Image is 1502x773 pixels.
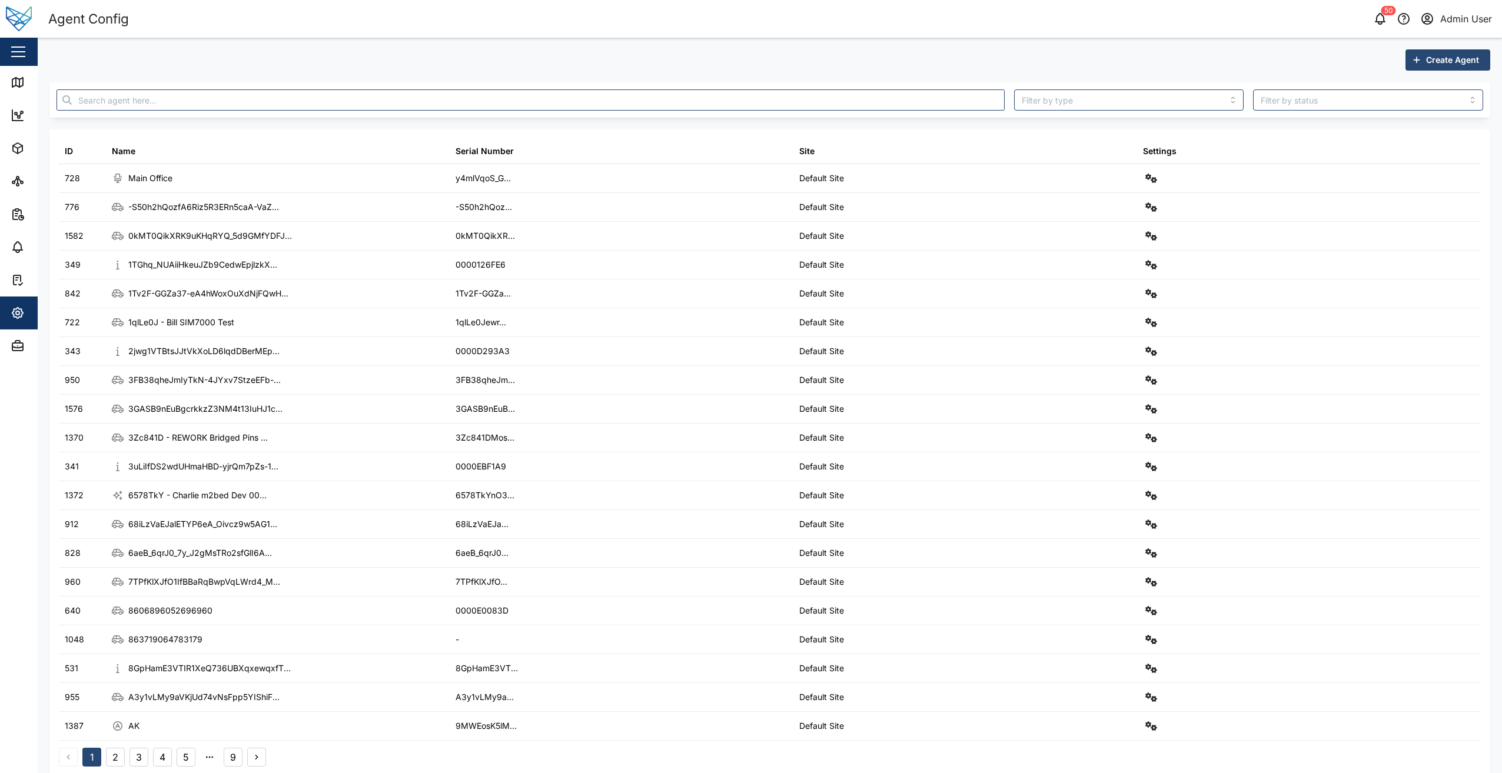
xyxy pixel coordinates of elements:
[799,402,844,415] div: Default Site
[456,258,506,271] div: 0000126FE6
[456,489,514,502] div: 6578TkYnO3...
[82,748,101,767] button: 1
[128,575,280,588] div: 7TPfKlXJfO1IfBBaRqBwpVqLWrd4_M...
[31,306,72,319] div: Settings
[456,145,514,158] div: Serial Number
[456,575,507,588] div: 7TPfKlXJfO...
[128,229,292,242] div: 0kMT0QikXRK9uKHqRYQ_5d9GMfYDFJ...
[31,109,84,122] div: Dashboard
[65,172,80,185] div: 728
[65,719,84,732] div: 1387
[456,633,459,646] div: -
[65,316,80,329] div: 722
[1440,12,1492,26] div: Admin User
[31,274,63,286] div: Tasks
[128,604,212,617] div: 8606896052696960
[1253,89,1483,111] input: Filter by status
[128,633,202,646] div: 863719064783179
[799,460,844,473] div: Default Site
[65,229,84,242] div: 1582
[128,172,172,185] div: Main Office
[128,287,288,300] div: 1Tv2F-GGZa37-eA4hWoxOuXdNjFQwH...
[456,604,509,617] div: 0000E0083D
[456,374,515,386] div: 3FB38qheJm...
[1143,145,1177,158] div: Settings
[128,345,280,358] div: 2jwg1VTBtsJJtVkXoLD6lqdDBerMEp...
[128,258,277,271] div: 1TGhq_NUAiiHkeuJZb9CedwEpjlzkX...
[106,748,125,767] button: 2
[799,258,844,271] div: Default Site
[456,518,509,531] div: 68iLzVaEJa...
[129,748,148,767] button: 3
[128,691,280,704] div: A3y1vLMy9aVKjUd74vNsFpp5YIShiF...
[31,175,59,188] div: Sites
[128,201,279,214] div: -S50h2hQozfA6Riz5R3ERn5caA-VaZ...
[112,145,135,158] div: Name
[799,662,844,675] div: Default Site
[65,547,81,559] div: 828
[799,145,815,158] div: Site
[65,633,84,646] div: 1048
[65,691,79,704] div: 955
[65,662,78,675] div: 531
[456,691,514,704] div: A3y1vLMy9a...
[799,575,844,588] div: Default Site
[456,229,515,242] div: 0kMT0QikXR...
[799,518,844,531] div: Default Site
[456,719,517,732] div: 9MWEosK5lM...
[128,316,234,329] div: 1qlLe0J - Bill SIM7000 Test
[224,748,242,767] button: 9
[65,402,83,415] div: 1576
[456,460,506,473] div: 0000EBF1A9
[65,145,73,158] div: ID
[456,316,506,329] div: 1qlLe0Jewr...
[456,201,512,214] div: -S50h2hQoz...
[128,374,281,386] div: 3FB38qheJmIyTkN-4JYxv7StzeEFb-...
[456,431,514,444] div: 3Zc841DMos...
[153,748,172,767] button: 4
[799,374,844,386] div: Default Site
[1426,50,1479,70] span: Create Agent
[128,402,283,415] div: 3GASB9nEuBgcrkkzZ3NM4t13IuHJ1c...
[456,287,511,300] div: 1Tv2F-GGZa...
[177,748,195,767] button: 5
[799,229,844,242] div: Default Site
[128,460,278,473] div: 3uLiIfDS2wdUHmaHBD-yjrQm7pZs-1...
[799,633,844,646] div: Default Site
[128,662,291,675] div: 8GpHamE3VTIR1XeQ736UBXqxewqxfT...
[65,575,81,588] div: 960
[31,339,65,352] div: Admin
[456,345,510,358] div: 0000D293A3
[65,489,84,502] div: 1372
[456,172,511,185] div: y4mlVqoS_G...
[799,547,844,559] div: Default Site
[57,89,1005,111] input: Search agent here...
[799,719,844,732] div: Default Site
[48,9,129,29] div: Agent Config
[65,345,81,358] div: 343
[65,287,81,300] div: 842
[799,489,844,502] div: Default Site
[1405,49,1490,71] button: Create Agent
[65,431,84,444] div: 1370
[65,201,79,214] div: 776
[799,604,844,617] div: Default Site
[31,76,57,89] div: Map
[65,604,81,617] div: 640
[799,316,844,329] div: Default Site
[1381,6,1396,15] div: 50
[799,431,844,444] div: Default Site
[456,402,515,415] div: 3GASB9nEuB...
[1419,11,1493,27] button: Admin User
[128,547,272,559] div: 6aeB_6qrJ0_7y_J2gMsTRo2sfGlI6A...
[65,460,79,473] div: 341
[65,258,81,271] div: 349
[31,142,67,155] div: Assets
[799,691,844,704] div: Default Site
[6,6,32,32] img: Main Logo
[456,662,518,675] div: 8GpHamE3VT...
[31,208,71,221] div: Reports
[31,241,67,254] div: Alarms
[128,719,139,732] div: AK
[799,201,844,214] div: Default Site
